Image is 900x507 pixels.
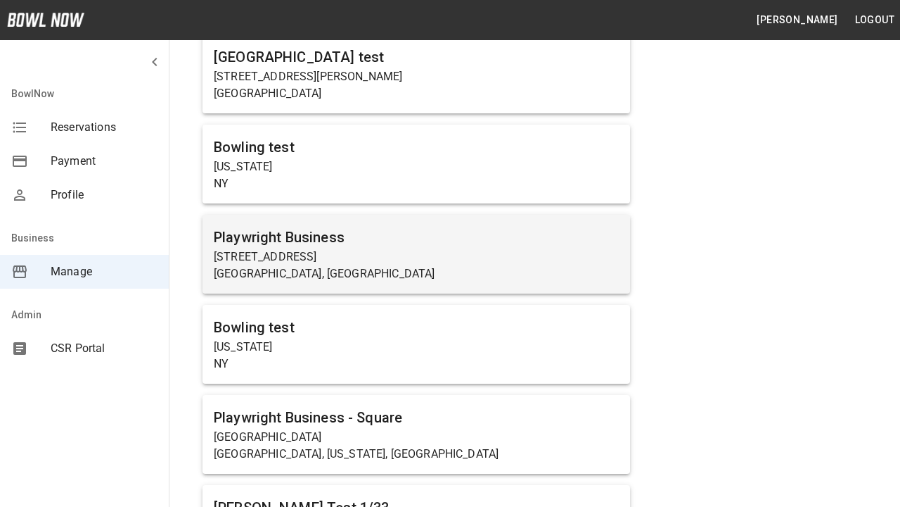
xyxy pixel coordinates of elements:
span: CSR Portal [51,340,157,357]
h6: Bowling test [214,316,619,339]
p: NY [214,356,619,373]
p: [STREET_ADDRESS] [214,249,619,265]
p: [GEOGRAPHIC_DATA], [GEOGRAPHIC_DATA] [214,265,619,282]
img: logo [7,13,84,27]
span: Reservations [51,119,157,136]
p: [GEOGRAPHIC_DATA] [214,85,619,102]
h6: Playwright Business - Square [214,406,619,429]
p: [GEOGRAPHIC_DATA] [214,429,619,446]
span: Manage [51,263,157,280]
span: Payment [51,153,157,170]
p: [STREET_ADDRESS][PERSON_NAME] [214,68,619,85]
p: [US_STATE] [214,158,619,175]
h6: Bowling test [214,136,619,158]
button: [PERSON_NAME] [751,7,843,33]
button: Logout [849,7,900,33]
p: [GEOGRAPHIC_DATA], [US_STATE], [GEOGRAPHIC_DATA] [214,446,619,463]
span: Profile [51,187,157,204]
p: NY [214,175,619,192]
p: [US_STATE] [214,339,619,356]
h6: Playwright Business [214,226,619,249]
h6: [GEOGRAPHIC_DATA] test [214,46,619,68]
